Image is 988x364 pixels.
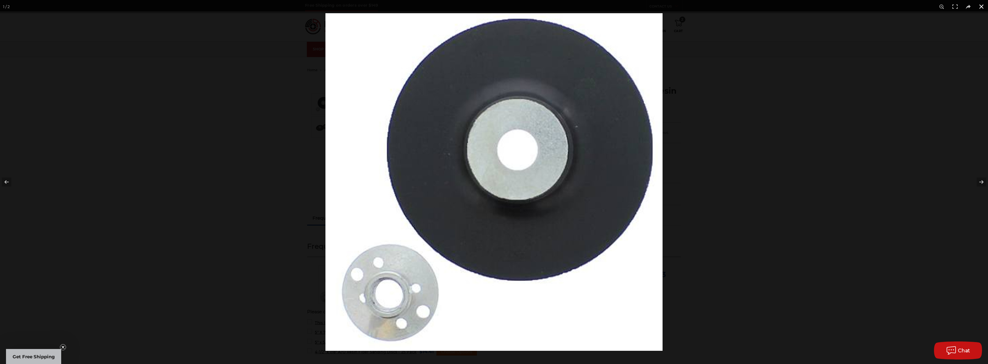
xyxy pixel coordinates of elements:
[934,341,982,359] button: Chat
[6,349,61,364] div: Get Free ShippingClose teaser
[967,167,988,197] button: Next (arrow right)
[60,344,66,350] button: Close teaser
[958,348,970,353] span: Chat
[325,13,663,351] img: Kasco_5_inch_rubber_resin_fibre_backing_pad__82627.1570197381.jpg
[13,354,55,359] span: Get Free Shipping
